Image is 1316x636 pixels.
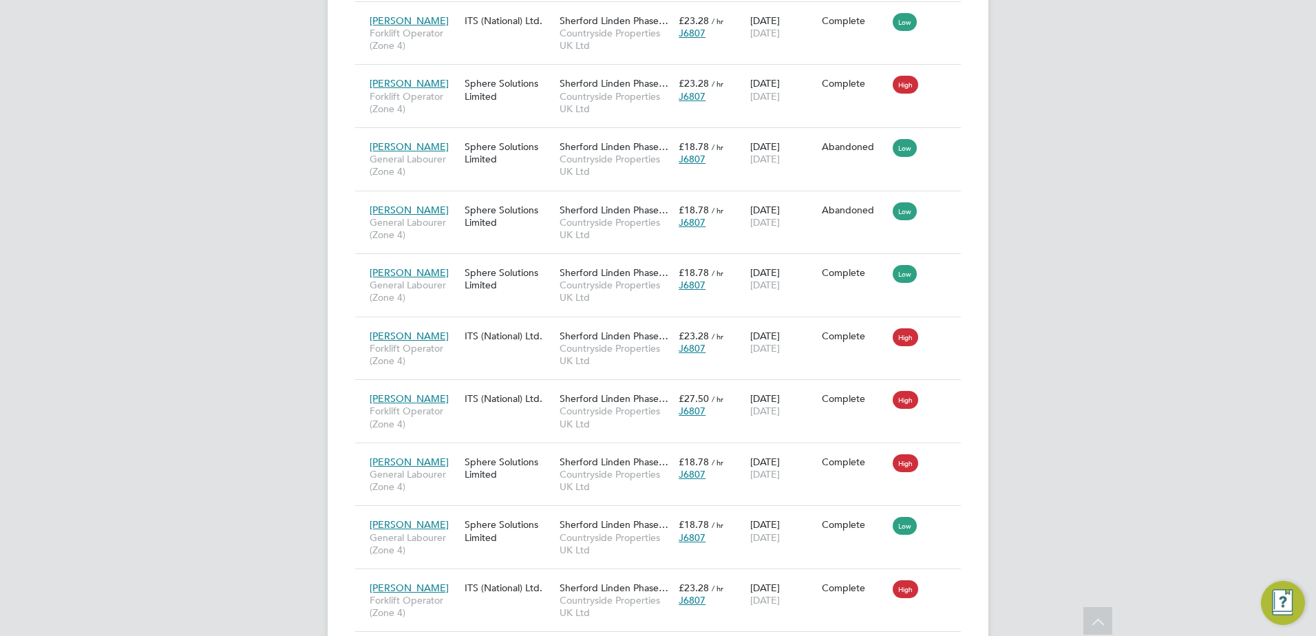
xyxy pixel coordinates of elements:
span: General Labourer (Zone 4) [370,531,458,556]
div: Complete [822,266,887,279]
span: J6807 [679,90,705,103]
span: Forklift Operator (Zone 4) [370,90,458,115]
span: [PERSON_NAME] [370,330,449,342]
span: / hr [712,78,723,89]
div: [DATE] [747,8,818,46]
span: J6807 [679,342,705,354]
span: Sherford Linden Phase… [560,77,668,89]
span: [DATE] [750,279,780,291]
span: [PERSON_NAME] [370,140,449,153]
span: [PERSON_NAME] [370,204,449,216]
div: [DATE] [747,511,818,550]
div: Sphere Solutions Limited [461,70,556,109]
span: £23.28 [679,77,709,89]
div: [DATE] [747,323,818,361]
a: [PERSON_NAME]General Labourer (Zone 4)Sphere Solutions LimitedSherford Linden Phase…Countryside P... [366,448,961,460]
div: Complete [822,77,887,89]
span: Sherford Linden Phase… [560,518,668,531]
span: £18.78 [679,518,709,531]
span: / hr [712,331,723,341]
span: Low [893,139,917,157]
span: Sherford Linden Phase… [560,456,668,468]
span: J6807 [679,153,705,165]
span: £18.78 [679,204,709,216]
span: / hr [712,394,723,404]
div: ITS (National) Ltd. [461,323,556,349]
span: High [893,328,918,346]
span: Countryside Properties UK Ltd [560,468,672,493]
span: [PERSON_NAME] [370,456,449,468]
span: Low [893,202,917,220]
span: [DATE] [750,405,780,417]
span: Forklift Operator (Zone 4) [370,27,458,52]
span: Countryside Properties UK Ltd [560,342,672,367]
span: High [893,76,918,94]
a: [PERSON_NAME]Forklift Operator (Zone 4)ITS (National) Ltd.Sherford Linden Phase…Countryside Prope... [366,7,961,19]
span: [DATE] [750,531,780,544]
span: Forklift Operator (Zone 4) [370,342,458,367]
div: Sphere Solutions Limited [461,511,556,550]
a: [PERSON_NAME]General Labourer (Zone 4)Sphere Solutions LimitedSherford Linden Phase…Countryside P... [366,259,961,271]
span: [PERSON_NAME] [370,266,449,279]
span: Countryside Properties UK Ltd [560,531,672,556]
span: J6807 [679,27,705,39]
span: [DATE] [750,594,780,606]
span: Sherford Linden Phase… [560,204,668,216]
div: Abandoned [822,140,887,153]
div: Complete [822,518,887,531]
span: / hr [712,457,723,467]
span: Countryside Properties UK Ltd [560,153,672,178]
span: Countryside Properties UK Ltd [560,405,672,430]
span: Forklift Operator (Zone 4) [370,594,458,619]
span: [DATE] [750,216,780,229]
span: J6807 [679,594,705,606]
span: / hr [712,583,723,593]
div: Abandoned [822,204,887,216]
span: General Labourer (Zone 4) [370,153,458,178]
span: / hr [712,520,723,530]
div: [DATE] [747,134,818,172]
span: Low [893,13,917,31]
div: [DATE] [747,197,818,235]
span: General Labourer (Zone 4) [370,216,458,241]
div: ITS (National) Ltd. [461,575,556,601]
a: [PERSON_NAME]Forklift Operator (Zone 4)Sphere Solutions LimitedSherford Linden Phase…Countryside ... [366,70,961,81]
div: Complete [822,456,887,468]
span: [DATE] [750,153,780,165]
span: Countryside Properties UK Ltd [560,594,672,619]
span: Low [893,265,917,283]
span: [DATE] [750,90,780,103]
span: Countryside Properties UK Ltd [560,216,672,241]
span: Sherford Linden Phase… [560,392,668,405]
span: [DATE] [750,342,780,354]
span: Forklift Operator (Zone 4) [370,405,458,430]
span: Low [893,517,917,535]
span: J6807 [679,531,705,544]
span: £23.28 [679,14,709,27]
div: [DATE] [747,385,818,424]
span: [DATE] [750,468,780,480]
span: Sherford Linden Phase… [560,582,668,594]
span: Sherford Linden Phase… [560,140,668,153]
span: / hr [712,205,723,215]
div: [DATE] [747,259,818,298]
span: Countryside Properties UK Ltd [560,279,672,304]
span: [PERSON_NAME] [370,582,449,594]
span: J6807 [679,216,705,229]
span: Countryside Properties UK Ltd [560,90,672,115]
span: [DATE] [750,27,780,39]
span: £18.78 [679,266,709,279]
span: / hr [712,268,723,278]
span: High [893,580,918,598]
div: Sphere Solutions Limited [461,134,556,172]
span: [PERSON_NAME] [370,14,449,27]
span: General Labourer (Zone 4) [370,468,458,493]
span: / hr [712,142,723,152]
div: Complete [822,582,887,594]
span: £18.78 [679,456,709,468]
span: J6807 [679,405,705,417]
a: [PERSON_NAME]General Labourer (Zone 4)Sphere Solutions LimitedSherford Linden Phase…Countryside P... [366,133,961,145]
span: J6807 [679,279,705,291]
div: [DATE] [747,575,818,613]
span: High [893,454,918,472]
